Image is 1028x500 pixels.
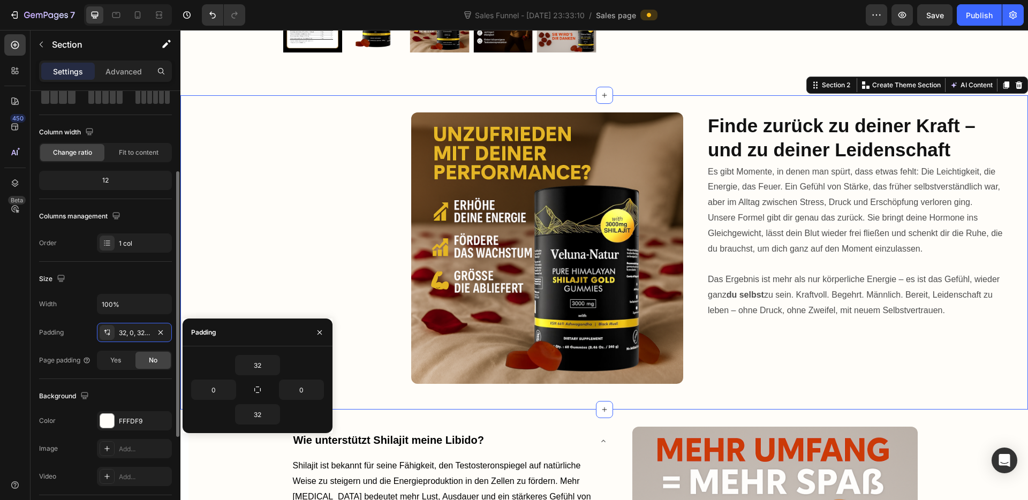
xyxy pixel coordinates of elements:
button: Publish [957,4,1002,26]
div: FFFDF9 [119,416,169,426]
div: Image [39,444,58,453]
h2: Finde zurück zu deiner Kraft – und zu deiner Leidenschaft [526,82,828,133]
input: Auto [236,405,279,424]
p: Settings [53,66,83,77]
span: No [149,355,157,365]
div: Video [39,472,56,481]
button: Save [917,4,953,26]
div: Column width [39,125,96,140]
div: Add... [119,444,169,454]
div: Undo/Redo [202,4,245,26]
div: Page padding [39,355,91,365]
p: Das Ergebnis ist mehr als nur körperliche Energie – es ist das Gefühl, wieder ganz zu sein. Kraft... [527,242,823,288]
div: Background [39,389,91,404]
div: Order [39,238,57,248]
div: Section 2 [639,50,672,60]
p: Create Theme Section [692,50,760,60]
p: Advanced [105,66,142,77]
div: Columns management [39,209,123,224]
input: Auto [279,380,323,399]
p: Es gibt Momente, in denen man spürt, dass etwas fehlt: Die Leichtigkeit, die Energie, das Feuer. ... [527,134,823,180]
span: Fit to content [119,148,158,157]
div: Color [39,416,56,426]
span: / [589,10,592,21]
div: 1 col [119,239,169,248]
div: Padding [191,328,216,337]
div: 12 [41,173,170,188]
strong: Wie unterstützt Shilajit meine Libido? [113,404,304,416]
button: AI Content [767,49,814,62]
button: 7 [4,4,80,26]
div: Padding [39,328,64,337]
div: 450 [10,114,26,123]
input: Auto [97,294,171,314]
p: Section [52,38,140,51]
div: Beta [8,196,26,204]
span: Yes [110,355,121,365]
p: Unsere Formel gibt dir genau das zurück. Sie bringt deine Hormone ins Gleichgewicht, lässt dein B... [527,180,823,242]
div: Width [39,299,57,309]
span: Save [926,11,944,20]
iframe: Design area [180,30,1028,500]
strong: du selbst [546,260,584,269]
div: Open Intercom Messenger [992,448,1017,473]
p: Shilajit ist bekannt für seine Fähigkeit, den Testosteronspiegel auf natürliche Weise zu steigern... [112,428,426,490]
div: Size [39,272,67,286]
input: Auto [192,380,236,399]
span: Change ratio [53,148,92,157]
div: Add... [119,472,169,482]
div: 32, 0, 32, 0 [119,328,150,338]
div: Publish [966,10,993,21]
span: Sales page [596,10,636,21]
span: Sales Funnel - [DATE] 23:33:10 [473,10,587,21]
img: gempages_584526831462384394-30afcbd7-849f-436c-9a72-6590cf2b4039.png [231,82,503,354]
p: 7 [70,9,75,21]
input: Auto [236,355,279,375]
